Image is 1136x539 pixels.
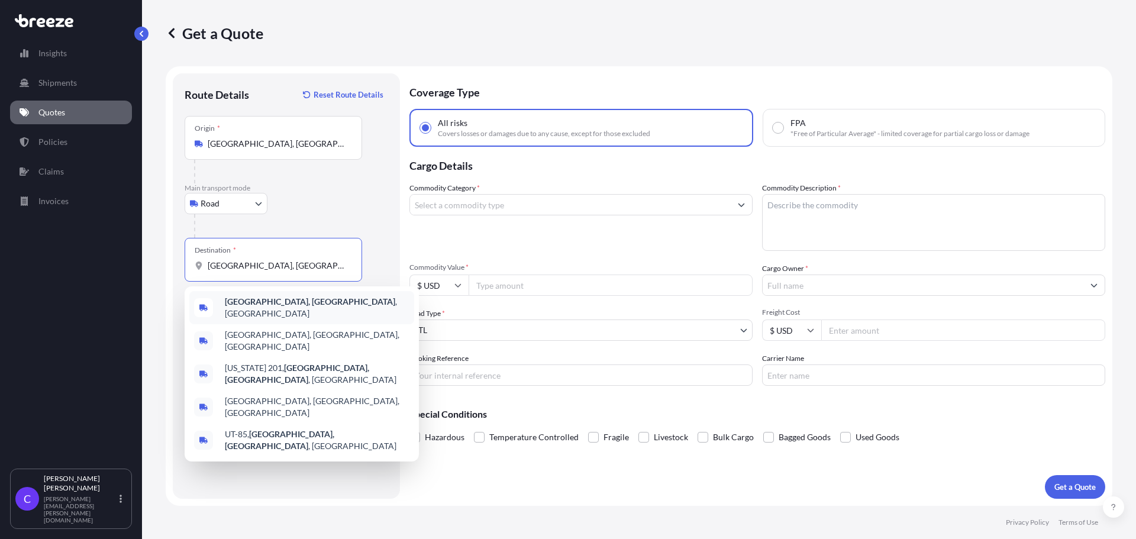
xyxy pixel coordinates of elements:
b: [GEOGRAPHIC_DATA], [GEOGRAPHIC_DATA] [225,363,369,385]
span: Freight Cost [762,308,1105,317]
span: Covers losses or damages due to any cause, except for those excluded [438,129,650,138]
span: Load Type [409,308,445,319]
input: Destination [208,260,347,272]
label: Booking Reference [409,353,469,364]
button: Show suggestions [1083,275,1105,296]
div: Show suggestions [185,286,419,461]
p: Privacy Policy [1006,518,1049,527]
span: , [GEOGRAPHIC_DATA] [225,296,409,319]
input: Full name [763,275,1083,296]
p: Route Details [185,88,249,102]
button: Select transport [185,193,267,214]
input: Your internal reference [409,364,753,386]
label: Commodity Category [409,182,480,194]
span: Road [201,198,220,209]
label: Cargo Owner [762,263,808,275]
span: Fragile [603,428,629,446]
p: Special Conditions [409,409,1105,419]
label: Carrier Name [762,353,804,364]
span: UT-85, , [GEOGRAPHIC_DATA] [225,428,409,452]
p: Insights [38,47,67,59]
p: Claims [38,166,64,177]
p: Coverage Type [409,73,1105,109]
p: [PERSON_NAME] [PERSON_NAME] [44,474,117,493]
input: Enter amount [821,319,1105,341]
span: FPA [790,117,806,129]
div: Destination [195,246,236,255]
span: Bulk Cargo [713,428,754,446]
span: Commodity Value [409,263,753,272]
p: [PERSON_NAME][EMAIL_ADDRESS][PERSON_NAME][DOMAIN_NAME] [44,495,117,524]
span: Temperature Controlled [489,428,579,446]
span: [GEOGRAPHIC_DATA], [GEOGRAPHIC_DATA], [GEOGRAPHIC_DATA] [225,395,409,419]
span: Used Goods [856,428,899,446]
p: Invoices [38,195,69,207]
input: Enter name [762,364,1105,386]
span: Livestock [654,428,688,446]
span: C [24,493,31,505]
p: Get a Quote [166,24,263,43]
span: [GEOGRAPHIC_DATA], [GEOGRAPHIC_DATA], [GEOGRAPHIC_DATA] [225,329,409,353]
span: All risks [438,117,467,129]
p: Get a Quote [1054,481,1096,493]
span: "Free of Particular Average" - limited coverage for partial cargo loss or damage [790,129,1029,138]
p: Reset Route Details [314,89,383,101]
p: Policies [38,136,67,148]
button: Show suggestions [731,194,752,215]
span: Bagged Goods [779,428,831,446]
input: Origin [208,138,347,150]
span: [US_STATE] 201, , [GEOGRAPHIC_DATA] [225,362,409,386]
input: Type amount [469,275,753,296]
label: Commodity Description [762,182,841,194]
p: Cargo Details [409,147,1105,182]
p: Main transport mode [185,183,388,193]
p: Shipments [38,77,77,89]
div: Origin [195,124,220,133]
p: Terms of Use [1058,518,1098,527]
p: Quotes [38,106,65,118]
span: LTL [415,324,427,336]
b: [GEOGRAPHIC_DATA], [GEOGRAPHIC_DATA] [225,296,395,306]
b: [GEOGRAPHIC_DATA], [GEOGRAPHIC_DATA] [225,429,334,451]
span: Hazardous [425,428,464,446]
input: Select a commodity type [410,194,731,215]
